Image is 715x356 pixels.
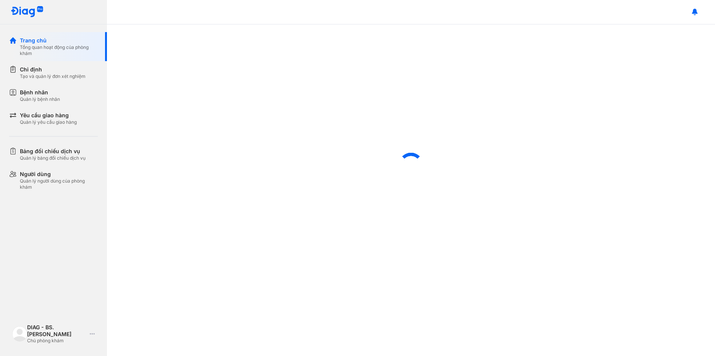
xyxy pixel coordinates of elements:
div: Tổng quan hoạt động của phòng khám [20,44,98,57]
img: logo [12,326,27,341]
div: Bảng đối chiếu dịch vụ [20,147,86,155]
div: Chủ phòng khám [27,338,87,344]
div: Bệnh nhân [20,89,60,96]
div: DIAG - BS. [PERSON_NAME] [27,324,87,338]
div: Yêu cầu giao hàng [20,112,77,119]
div: Tạo và quản lý đơn xét nghiệm [20,73,86,79]
div: Người dùng [20,170,98,178]
div: Chỉ định [20,66,86,73]
div: Quản lý yêu cầu giao hàng [20,119,77,125]
div: Trang chủ [20,37,98,44]
div: Quản lý bảng đối chiếu dịch vụ [20,155,86,161]
img: logo [11,6,44,18]
div: Quản lý bệnh nhân [20,96,60,102]
div: Quản lý người dùng của phòng khám [20,178,98,190]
